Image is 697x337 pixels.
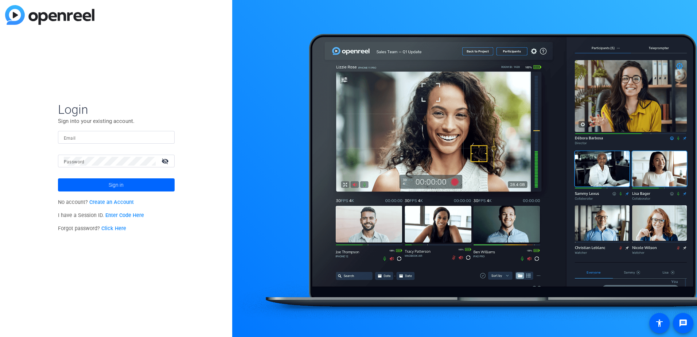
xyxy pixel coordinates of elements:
[157,156,175,166] mat-icon: visibility_off
[64,159,85,164] mat-label: Password
[105,212,144,218] a: Enter Code Here
[58,178,175,191] button: Sign in
[109,176,124,194] span: Sign in
[58,117,175,125] p: Sign into your existing account.
[64,133,169,142] input: Enter Email Address
[58,212,144,218] span: I have a Session ID.
[679,319,688,328] mat-icon: message
[58,225,126,232] span: Forgot password?
[5,5,94,25] img: blue-gradient.svg
[101,225,126,232] a: Click Here
[58,102,175,117] span: Login
[655,319,664,328] mat-icon: accessibility
[64,136,76,141] mat-label: Email
[89,199,134,205] a: Create an Account
[58,199,134,205] span: No account?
